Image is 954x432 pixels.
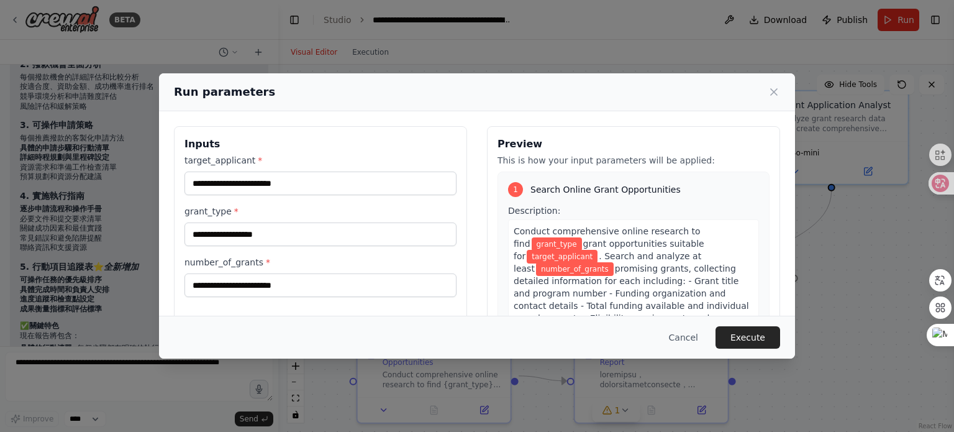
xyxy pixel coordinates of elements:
[514,226,701,249] span: Conduct comprehensive online research to find
[514,251,701,273] span: . Search and analyze at least
[184,137,457,152] h3: Inputs
[497,137,770,152] h3: Preview
[508,182,523,197] div: 1
[514,239,704,261] span: grant opportunities suitable for
[508,206,560,216] span: Description:
[715,326,780,349] button: Execute
[184,205,457,218] label: grant_type
[514,264,753,410] span: promising grants, collecting detailed information for each including: - Grant title and program n...
[532,237,582,251] span: Variable: grant_type
[184,256,457,269] label: number_of_grants
[530,183,681,196] span: Search Online Grant Opportunities
[659,326,708,349] button: Cancel
[184,154,457,167] label: target_applicant
[497,154,770,167] p: This is how your input parameters will be applied:
[536,262,614,276] span: Variable: number_of_grants
[527,250,597,264] span: Variable: target_applicant
[174,83,275,101] h2: Run parameters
